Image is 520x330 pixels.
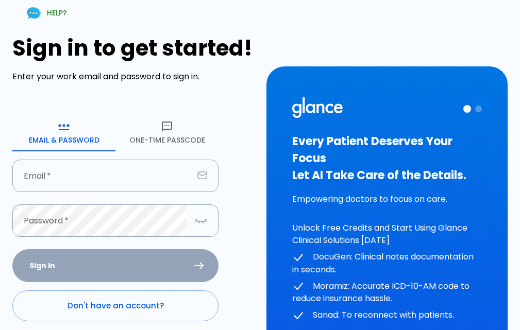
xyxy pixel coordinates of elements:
input: dr.ahmed@clinic.com [12,160,193,192]
h1: Sign in to get started! [12,36,254,61]
p: Enter your work email and password to sign in. [12,71,254,83]
img: Chat Support [25,4,43,22]
button: One-Time Passcode [115,114,219,151]
p: Sanad: To reconnect with patients. [292,309,482,322]
p: Moramiz: Accurate ICD-10-AM code to reduce insurance hassle. [292,280,482,305]
a: Don't have an account? [12,290,219,321]
h3: Every Patient Deserves Your Focus Let AI Take Care of the Details. [292,133,482,184]
p: DocuGen: Clinical notes documentation in seconds. [292,251,482,276]
button: Email & Password [12,114,115,151]
p: Unlock Free Credits and Start Using Glance Clinical Solutions [DATE] [292,222,482,247]
p: Empowering doctors to focus on care. [292,193,482,205]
